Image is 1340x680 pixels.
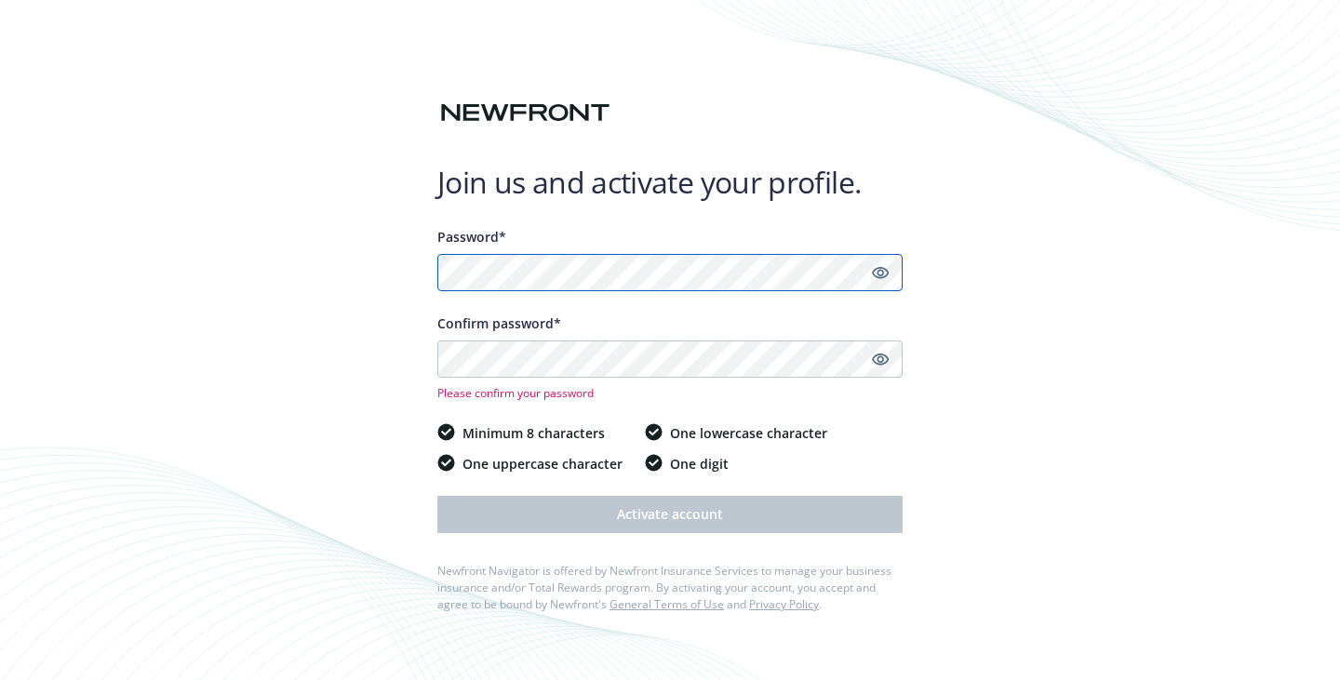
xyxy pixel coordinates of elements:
[437,340,903,378] input: Confirm your unique password...
[437,97,613,129] img: Newfront logo
[610,596,724,612] a: General Terms of Use
[437,385,903,401] span: Please confirm your password
[670,423,827,443] span: One lowercase character
[749,596,819,612] a: Privacy Policy
[670,454,729,473] span: One digit
[437,164,903,201] h1: Join us and activate your profile.
[437,314,561,332] span: Confirm password*
[437,254,903,291] input: Enter a unique password...
[869,261,891,284] a: Show password
[869,348,891,370] a: Show password
[437,563,903,613] div: Newfront Navigator is offered by Newfront Insurance Services to manage your business insurance an...
[437,228,506,246] span: Password*
[617,505,723,523] span: Activate account
[462,423,605,443] span: Minimum 8 characters
[437,496,903,533] button: Activate account
[462,454,623,473] span: One uppercase character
